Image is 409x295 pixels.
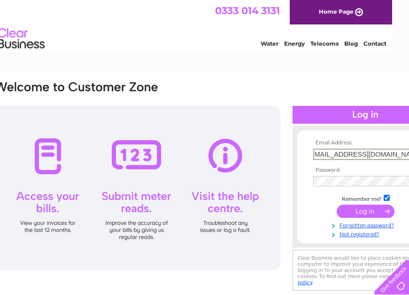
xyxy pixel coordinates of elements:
[278,40,295,47] a: Water
[301,40,322,47] a: Energy
[337,205,394,218] input: Submit
[361,40,375,47] a: Blog
[14,24,62,53] img: logo.png
[380,40,403,47] a: Contact
[232,5,297,16] a: 0333 014 3131
[327,40,355,47] a: Telecoms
